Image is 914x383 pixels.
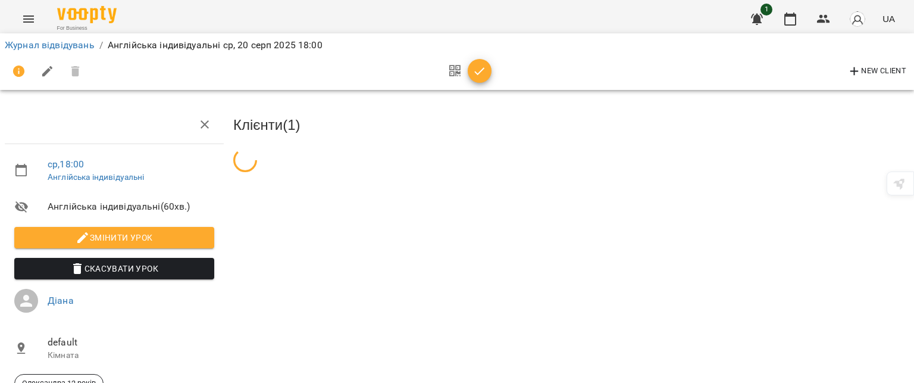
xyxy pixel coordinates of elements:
button: Скасувати Урок [14,258,214,279]
button: Змінити урок [14,227,214,248]
li: / [99,38,103,52]
button: Menu [14,5,43,33]
button: New Client [844,62,909,81]
span: For Business [57,24,117,32]
h3: Клієнти ( 1 ) [233,117,909,133]
span: Англійська індивідуальні ( 60 хв. ) [48,200,214,214]
a: Журнал відвідувань [5,39,95,51]
a: ср , 18:00 [48,158,84,170]
p: Англійська індивідуальні ср, 20 серп 2025 18:00 [108,38,323,52]
nav: breadcrumb [5,38,909,52]
span: UA [882,13,895,25]
span: Скасувати Урок [24,261,205,276]
a: Діана [48,295,74,306]
a: Англійська індивідуальні [48,172,145,182]
span: 1 [760,4,772,15]
span: New Client [847,64,906,79]
span: Змінити урок [24,231,205,245]
span: default [48,335,214,350]
button: UA [878,8,900,30]
img: Voopty Logo [57,6,117,23]
p: Кімната [48,350,214,362]
img: avatar_s.png [849,11,866,27]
